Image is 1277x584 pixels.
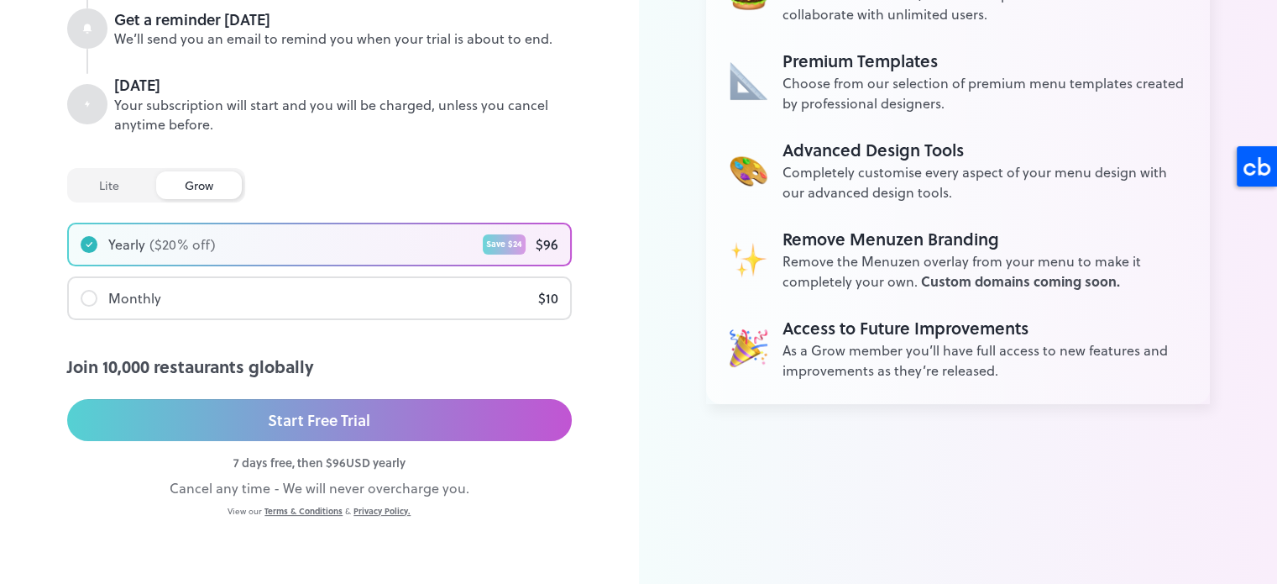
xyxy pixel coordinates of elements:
[782,340,1187,381] div: As a Grow member you’ll have full access to new features and improvements as they’re released.
[782,73,1187,113] div: Choose from our selection of premium menu templates created by professional designers.
[921,271,1120,291] span: Custom domains coming soon.
[538,288,558,308] div: $ 10
[536,234,558,255] div: $ 96
[114,96,572,134] div: Your subscription will start and you will be charged, unless you cancel anytime before.
[149,234,216,255] div: ($ 20 % off)
[156,171,242,199] div: grow
[483,234,526,255] div: Save $ 24
[67,505,572,518] div: View our &
[114,29,572,49] div: We’ll send you an email to remind you when your trial is about to end.
[108,234,145,255] div: Yearly
[353,505,411,517] a: Privacy Policy.
[782,251,1187,292] div: Remove the Menuzen overlay from your menu to make it completely your own.
[730,61,767,99] img: Unlimited Assets
[782,226,1187,251] div: Remove Menuzen Branding
[782,137,1187,162] div: Advanced Design Tools
[67,478,572,498] div: Cancel any time - We will never overcharge you.
[782,315,1187,340] div: Access to Future Improvements
[108,288,161,308] div: Monthly
[264,505,343,517] a: Terms & Conditions
[268,408,370,433] div: Start Free Trial
[730,150,767,188] img: Unlimited Assets
[67,399,572,441] button: Start Free Trial
[71,171,148,199] div: lite
[782,48,1187,73] div: Premium Templates
[67,454,572,471] div: 7 days free, then $ 96 USD yearly
[782,162,1187,203] div: Completely customise every aspect of your menu design with our advanced design tools.
[67,354,572,379] div: Join 10,000 restaurants globally
[114,74,572,96] div: [DATE]
[730,239,767,277] img: Unlimited Assets
[730,329,767,366] img: Unlimited Assets
[114,8,572,30] div: Get a reminder [DATE]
